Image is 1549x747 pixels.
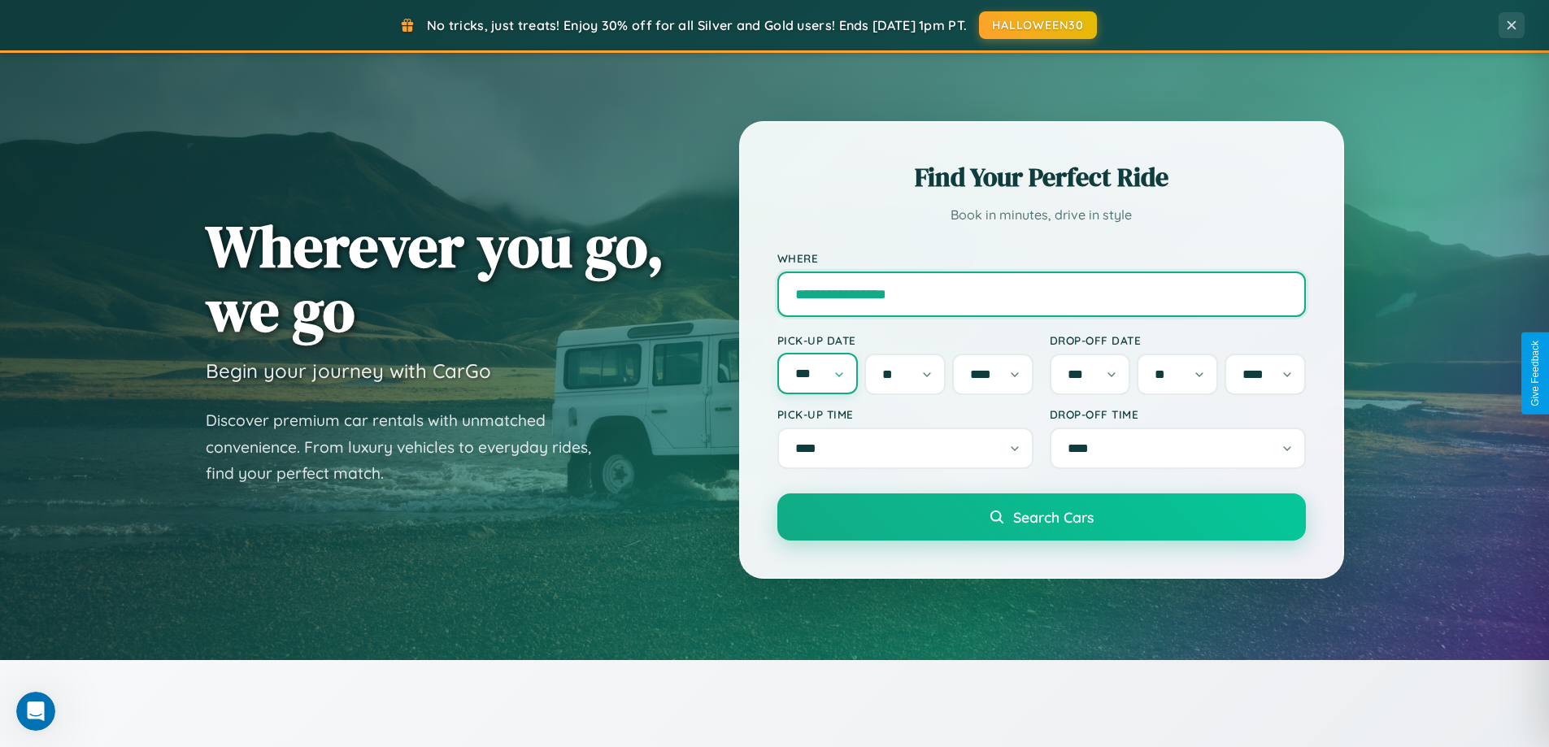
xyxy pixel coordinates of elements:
[777,251,1306,265] label: Where
[1013,508,1094,526] span: Search Cars
[979,11,1097,39] button: HALLOWEEN30
[16,692,55,731] iframe: Intercom live chat
[1050,407,1306,421] label: Drop-off Time
[1529,341,1541,406] div: Give Feedback
[777,203,1306,227] p: Book in minutes, drive in style
[777,333,1033,347] label: Pick-up Date
[206,358,491,383] h3: Begin your journey with CarGo
[777,407,1033,421] label: Pick-up Time
[1050,333,1306,347] label: Drop-off Date
[206,214,664,342] h1: Wherever you go, we go
[206,407,612,487] p: Discover premium car rentals with unmatched convenience. From luxury vehicles to everyday rides, ...
[777,493,1306,541] button: Search Cars
[777,159,1306,195] h2: Find Your Perfect Ride
[427,17,967,33] span: No tricks, just treats! Enjoy 30% off for all Silver and Gold users! Ends [DATE] 1pm PT.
